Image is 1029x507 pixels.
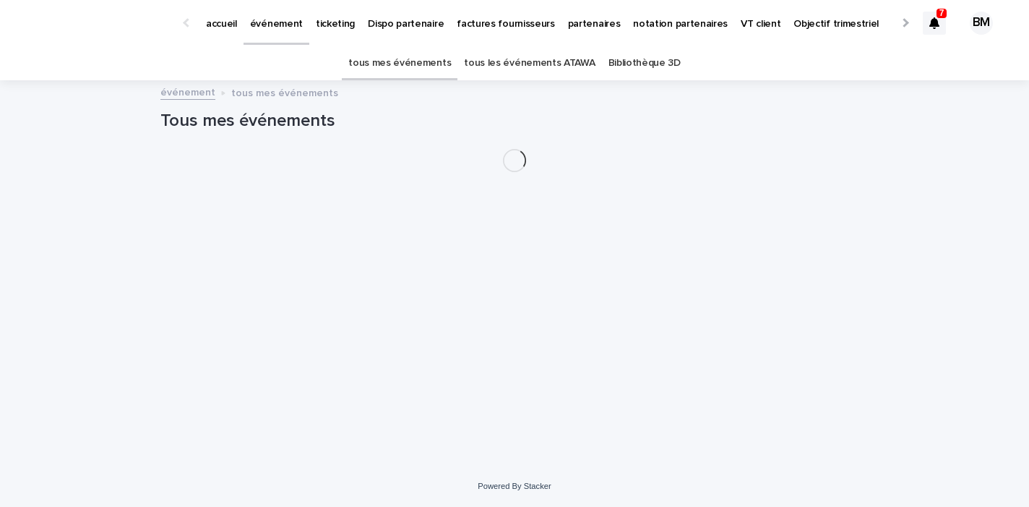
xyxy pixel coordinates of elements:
[478,482,551,490] a: Powered By Stacker
[970,12,993,35] div: BM
[939,8,944,18] p: 7
[160,83,215,100] a: événement
[160,111,869,132] h1: Tous mes événements
[29,9,169,38] img: Ls34BcGeRexTGTNfXpUC
[923,12,946,35] div: 7
[231,84,338,100] p: tous mes événements
[608,46,681,80] a: Bibliothèque 3D
[464,46,595,80] a: tous les événements ATAWA
[348,46,451,80] a: tous mes événements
